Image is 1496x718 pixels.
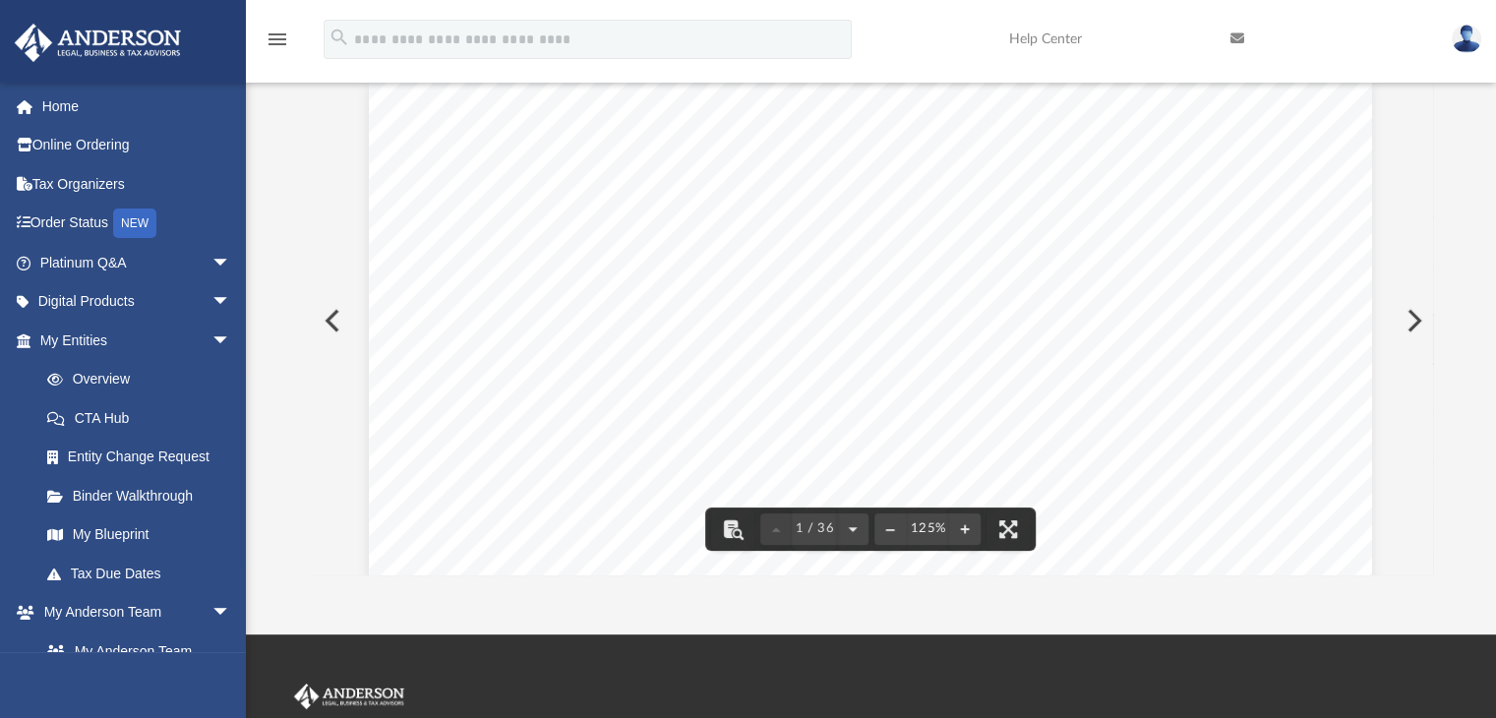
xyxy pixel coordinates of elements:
[309,67,1434,574] div: File preview
[28,554,261,593] a: Tax Due Dates
[906,522,949,535] div: Current zoom level
[309,293,352,348] button: Previous File
[28,515,251,555] a: My Blueprint
[696,223,789,239] span: BUSINESS
[14,321,261,360] a: My Entitiesarrow_drop_down
[28,476,261,515] a: Binder Walkthrough
[266,37,289,51] a: menu
[712,508,755,551] button: Toggle findbar
[14,593,251,632] a: My Anderson Teamarrow_drop_down
[569,243,700,259] span: [PERSON_NAME]
[14,87,261,126] a: Home
[28,360,261,399] a: Overview
[1452,25,1481,53] img: User Pic
[309,16,1434,575] div: Preview
[558,263,628,278] span: VEGAS,
[329,27,350,48] i: search
[987,508,1030,551] button: Enter fullscreen
[266,28,289,51] i: menu
[793,508,838,551] button: 1 / 36
[9,24,187,62] img: Anderson Advisors Platinum Portal
[309,67,1434,574] div: Document Viewer
[793,522,838,535] span: 1 / 36
[511,223,647,239] span: [PERSON_NAME]
[1391,293,1434,348] button: Next File
[211,593,251,633] span: arrow_drop_down
[28,438,261,477] a: Entity Change Request
[113,209,156,238] div: NEW
[211,282,251,323] span: arrow_drop_down
[211,243,251,283] span: arrow_drop_down
[511,243,558,259] span: 3225
[290,684,408,709] img: Anderson Advisors Platinum Portal
[638,263,662,278] span: NV
[14,243,261,282] a: Platinum Q&Aarrow_drop_down
[14,126,261,165] a: Online Ordering
[511,263,546,278] span: LAS
[674,263,732,278] span: 89121
[882,223,917,239] span: LLC
[211,321,251,361] span: arrow_drop_down
[14,204,261,244] a: Order StatusNEW
[949,508,981,551] button: Zoom in
[837,508,868,551] button: Next page
[650,243,708,259] span: DRIVE
[14,164,261,204] a: Tax Organizers
[616,223,686,239] span: GLOBAL
[14,282,261,322] a: Digital Productsarrow_drop_down
[28,631,241,671] a: My Anderson Team
[28,398,261,438] a: CTA Hub
[874,508,906,551] button: Zoom out
[801,223,870,239] span: GROUP,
